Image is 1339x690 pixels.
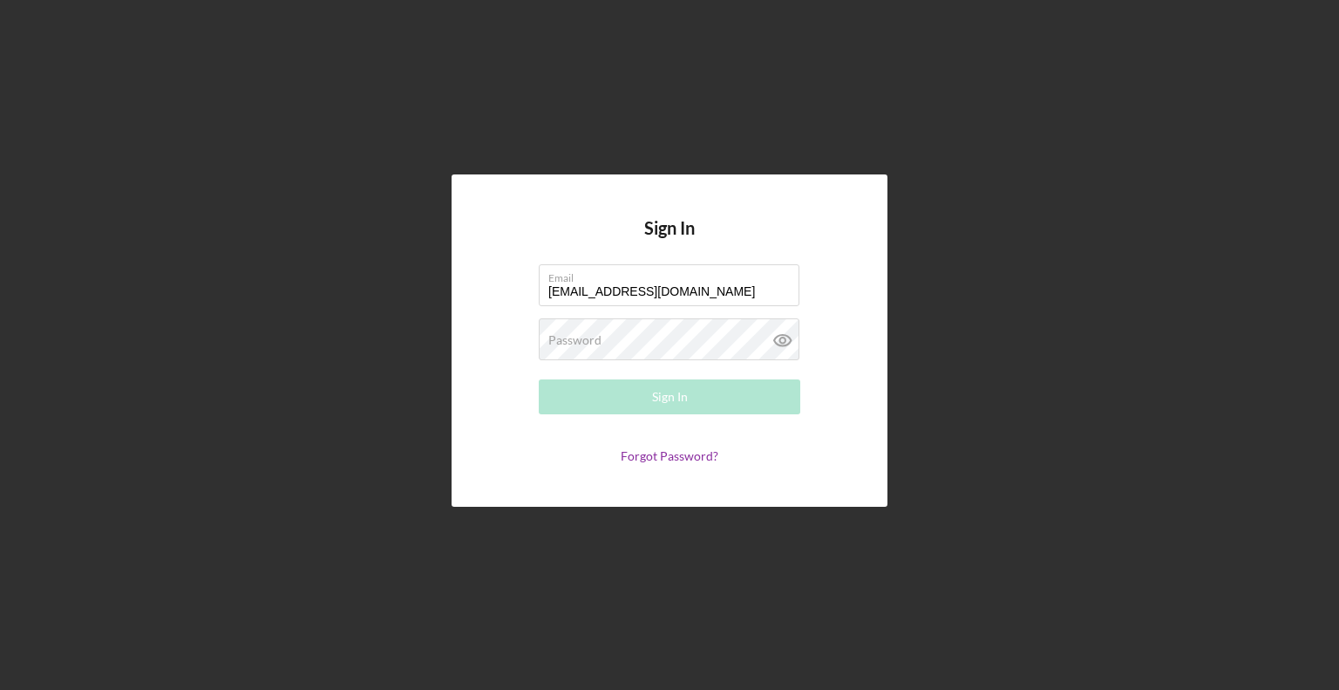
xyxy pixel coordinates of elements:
[644,218,695,264] h4: Sign In
[621,448,718,463] a: Forgot Password?
[548,333,602,347] label: Password
[652,379,688,414] div: Sign In
[539,379,800,414] button: Sign In
[548,265,799,284] label: Email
